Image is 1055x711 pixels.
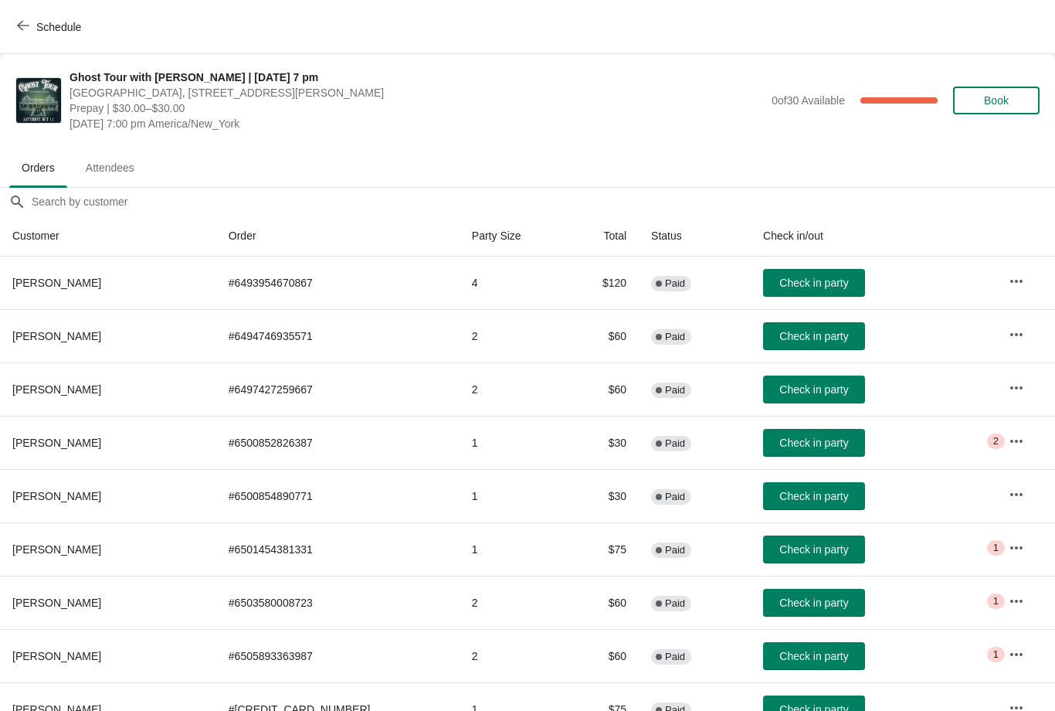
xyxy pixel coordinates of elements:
td: $30 [568,416,639,469]
td: 2 [460,629,568,682]
span: Orders [9,154,67,182]
button: Check in party [763,482,865,510]
td: 4 [460,257,568,309]
button: Schedule [8,13,93,41]
span: Paid [665,651,685,663]
td: $60 [568,576,639,629]
button: Book [953,87,1040,114]
td: # 6500852826387 [216,416,460,469]
span: Ghost Tour with [PERSON_NAME] | [DATE] 7 pm [70,70,764,85]
td: # 6500854890771 [216,469,460,522]
td: # 6505893363987 [216,629,460,682]
img: Ghost Tour with Robert Oakes | Saturday, October 11 at 7 pm [16,78,61,123]
span: Check in party [779,543,848,556]
span: 1 [993,595,999,607]
td: $60 [568,309,639,362]
td: $60 [568,629,639,682]
th: Total [568,216,639,257]
span: [PERSON_NAME] [12,383,101,396]
span: Check in party [779,330,848,342]
th: Status [639,216,751,257]
td: $75 [568,522,639,576]
button: Check in party [763,376,865,403]
td: 2 [460,309,568,362]
td: 1 [460,522,568,576]
td: # 6494746935571 [216,309,460,362]
button: Check in party [763,536,865,563]
button: Check in party [763,322,865,350]
th: Order [216,216,460,257]
span: Check in party [779,597,848,609]
span: [PERSON_NAME] [12,437,101,449]
td: 2 [460,576,568,629]
td: # 6503580008723 [216,576,460,629]
span: Paid [665,331,685,343]
span: Schedule [36,21,81,33]
span: Check in party [779,490,848,502]
span: Paid [665,597,685,610]
span: [GEOGRAPHIC_DATA], [STREET_ADDRESS][PERSON_NAME] [70,85,764,100]
span: 1 [993,648,999,661]
span: 0 of 30 Available [772,94,845,107]
button: Check in party [763,589,865,617]
input: Search by customer [31,188,1055,216]
button: Check in party [763,642,865,670]
button: Check in party [763,429,865,457]
td: $60 [568,362,639,416]
span: Check in party [779,650,848,662]
span: 1 [993,542,999,554]
span: Attendees [73,154,147,182]
span: [PERSON_NAME] [12,490,101,502]
span: Check in party [779,437,848,449]
span: Paid [665,277,685,290]
th: Check in/out [751,216,996,257]
span: Paid [665,437,685,450]
td: # 6497427259667 [216,362,460,416]
th: Party Size [460,216,568,257]
span: Book [984,94,1009,107]
span: [PERSON_NAME] [12,650,101,662]
span: [DATE] 7:00 pm America/New_York [70,116,764,131]
span: [PERSON_NAME] [12,277,101,289]
span: Paid [665,384,685,396]
span: Check in party [779,277,848,289]
button: Check in party [763,269,865,297]
td: 2 [460,362,568,416]
td: # 6493954670867 [216,257,460,309]
span: Check in party [779,383,848,396]
span: [PERSON_NAME] [12,597,101,609]
span: 2 [993,435,999,447]
span: Prepay | $30.00–$30.00 [70,100,764,116]
span: Paid [665,544,685,556]
td: $120 [568,257,639,309]
span: Paid [665,491,685,503]
td: 1 [460,469,568,522]
td: 1 [460,416,568,469]
span: [PERSON_NAME] [12,543,101,556]
span: [PERSON_NAME] [12,330,101,342]
td: # 6501454381331 [216,522,460,576]
td: $30 [568,469,639,522]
